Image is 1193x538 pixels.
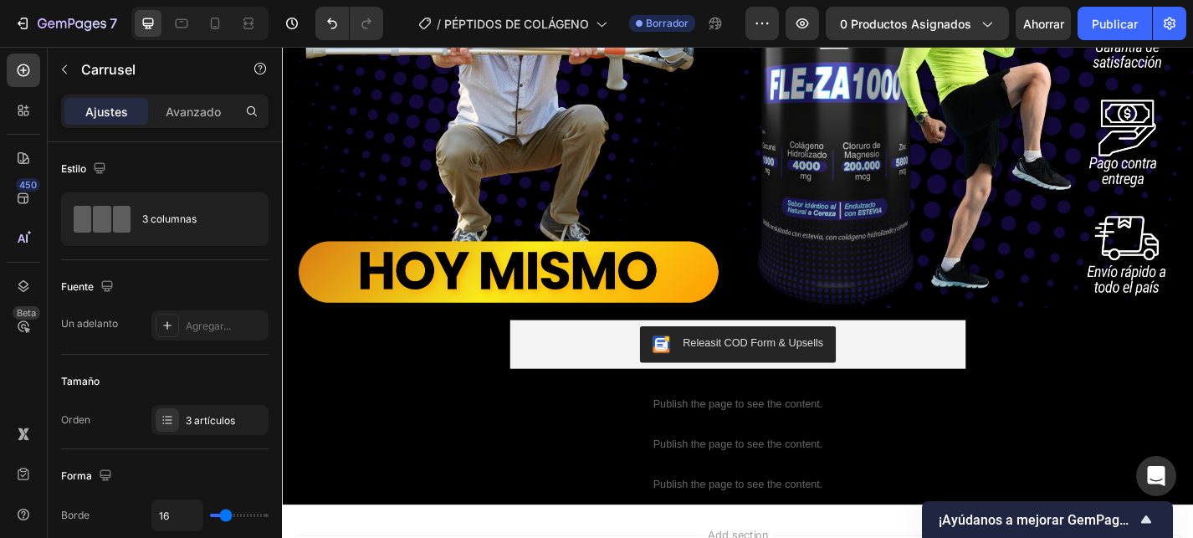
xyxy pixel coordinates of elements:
[85,105,128,119] font: Ajustes
[826,7,1009,40] button: 0 productos asignados
[81,61,136,78] font: Carrusel
[19,179,37,191] font: 450
[61,162,86,175] font: Estilo
[61,469,92,482] font: Forma
[61,509,90,521] font: Borde
[282,47,1193,538] iframe: Área de diseño
[17,307,36,319] font: Beta
[939,510,1156,530] button: Mostrar encuesta - ¡Ayúdanos a mejorar GemPages!
[939,512,1137,528] font: ¡Ayúdanos a mejorar GemPages!
[394,308,609,348] button: Releasit COD Form & Upsells
[142,213,197,225] font: 3 columnas
[166,105,221,119] font: Avanzado
[840,17,971,31] font: 0 productos asignados
[152,500,202,530] input: Auto
[444,17,589,31] font: PÉPTIDOS DE COLÁGENO
[646,17,689,29] font: Borrador
[1023,17,1064,31] font: Ahorrar
[441,318,596,336] div: Releasit COD Form & Upsells
[186,320,231,332] font: Agregar...
[437,17,441,31] font: /
[1136,456,1176,496] div: Abrir Intercom Messenger
[61,413,90,426] font: Orden
[7,7,125,40] button: 7
[110,15,117,32] font: 7
[1016,7,1071,40] button: Ahorrar
[186,414,235,427] font: 3 artículos
[1078,7,1152,40] button: Publicar
[315,7,383,40] div: Deshacer/Rehacer
[81,59,223,79] p: Carrusel
[61,375,100,387] font: Tamaño
[61,317,118,330] font: Un adelanto
[61,280,94,293] font: Fuente
[1092,17,1138,31] font: Publicar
